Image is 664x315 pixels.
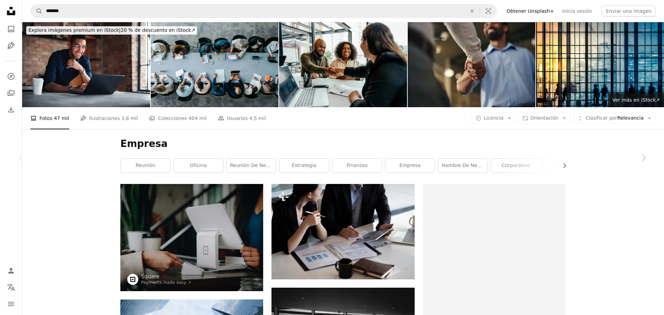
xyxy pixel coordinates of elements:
[4,86,18,100] a: Colecciones
[4,280,18,294] button: Idioma
[271,184,414,279] img: Primer plano de la gente de negocios discutiendo un plan financiero con papeleo y tableta digital.
[518,113,571,124] button: Orientación
[4,103,18,117] a: Historial de descargas
[536,22,664,107] img: La gente trabaja en la oficina. Ventanas de edificios con empleados trabajando en su interior. Ne...
[385,159,435,173] a: empresa
[622,124,664,191] a: Siguiente
[151,22,279,107] img: Toma aérea del panel de negocios en la reunión de la oficina colaborando alrededor de una mesa gr...
[227,159,276,173] a: reunión de negocios
[120,234,263,241] a: Monitor blanco en el escritorio
[141,280,191,285] a: Payments made easy ↗
[80,107,138,129] a: Ilustraciones 3,6 mil
[4,39,18,53] a: Ilustraciones
[141,273,191,280] a: Square
[127,274,138,285] img: Ve al perfil de Square
[22,22,150,107] img: Joven profesional que trabaja en una computadora portátil en un entorno de oficina moderno
[4,264,18,278] a: Iniciar sesión / Registrarse
[612,97,660,103] span: Ver más en iStock ↗
[149,107,207,129] a: Colecciones 404 mil
[279,22,407,107] img: Pareja cerrando contrato inmobiliario con agente inmobiliario
[502,6,558,17] a: Obtener Unsplash+
[249,114,266,122] span: 4,5 mil
[279,159,329,173] a: estrategia
[585,115,644,122] span: Relevancia
[480,4,497,18] button: Búsqueda visual
[332,159,382,173] a: Finanzas
[121,114,138,122] span: 3,6 mil
[4,70,18,83] a: Explorar
[438,159,488,173] a: hombre de negocios
[484,115,504,121] span: Licencia
[121,159,170,173] a: reunión
[188,114,207,122] span: 404 mil
[472,113,516,124] button: Licencia
[408,22,536,107] img: Hello, it's nice to meet you!
[30,4,497,18] form: Encuentra imágenes en todo el sitio
[218,107,266,129] a: Usuarios 4,5 mil
[120,138,566,150] h1: Empresa
[31,4,43,18] button: Buscar en Unsplash
[602,6,656,17] button: Enviar una imagen
[22,22,201,39] a: Explora imágenes premium en iStock|20 % de descuento en iStock↗
[271,229,414,235] a: Primer plano de la gente de negocios discutiendo un plan financiero con papeleo y tableta digital.
[28,27,195,33] span: 20 % de descuento en iStock ↗
[174,159,223,173] a: oficina
[120,184,263,291] img: Monitor blanco en el escritorio
[28,27,121,33] span: Explora imágenes premium en iStock |
[531,115,559,121] span: Orientación
[558,6,596,17] a: Inicia sesión
[4,297,18,311] button: Menú
[573,113,656,124] button: Clasificar porRelevancia
[558,159,566,173] button: desplazar lista a la derecha
[608,93,664,107] a: Ver más en iStock↗
[464,4,480,18] button: Borrar
[491,159,541,173] a: corporativo
[4,22,18,36] a: Fotos
[544,159,593,173] a: empresario
[585,115,617,121] span: Clasificar por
